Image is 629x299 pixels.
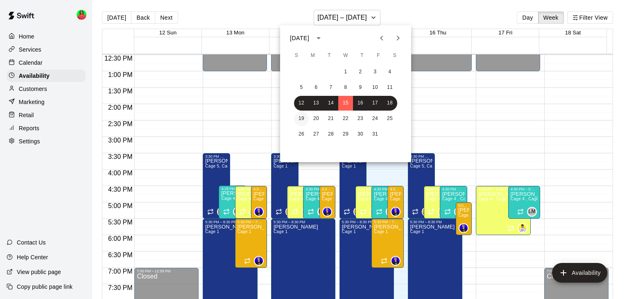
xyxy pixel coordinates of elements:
button: 17 [368,96,382,111]
span: Wednesday [338,48,353,64]
button: 10 [368,80,382,95]
div: [DATE] [290,34,309,43]
button: 26 [294,127,309,142]
button: 31 [368,127,382,142]
button: 2 [353,65,368,79]
button: 25 [382,111,397,126]
button: 24 [368,111,382,126]
button: Next month [390,30,406,46]
button: Previous month [373,30,390,46]
span: Monday [305,48,320,64]
button: 5 [294,80,309,95]
button: 9 [353,80,368,95]
button: 18 [382,96,397,111]
button: 20 [309,111,324,126]
button: 15 [338,96,353,111]
button: 27 [309,127,324,142]
button: 16 [353,96,368,111]
button: 21 [324,111,338,126]
button: 23 [353,111,368,126]
button: 11 [382,80,397,95]
button: 29 [338,127,353,142]
button: 4 [382,65,397,79]
span: Sunday [289,48,304,64]
span: Saturday [387,48,402,64]
button: 22 [338,111,353,126]
button: 12 [294,96,309,111]
button: 30 [353,127,368,142]
button: 1 [338,65,353,79]
span: Friday [371,48,386,64]
button: 28 [324,127,338,142]
button: calendar view is open, switch to year view [312,31,326,45]
button: 14 [324,96,338,111]
button: 3 [368,65,382,79]
button: 13 [309,96,324,111]
button: 8 [338,80,353,95]
button: 19 [294,111,309,126]
span: Tuesday [322,48,337,64]
button: 6 [309,80,324,95]
span: Thursday [355,48,369,64]
button: 7 [324,80,338,95]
